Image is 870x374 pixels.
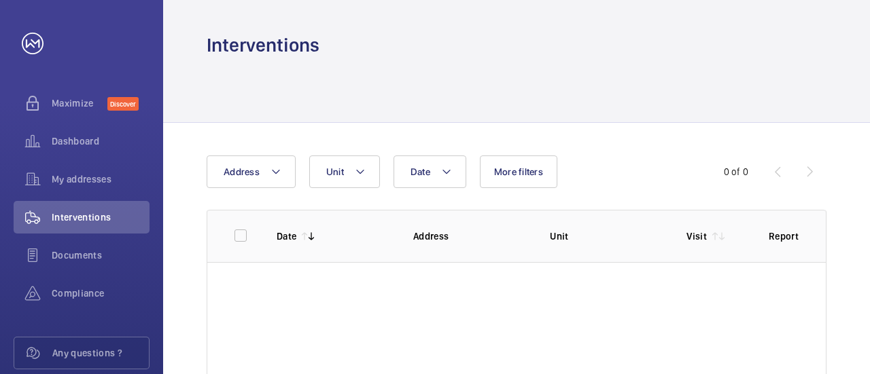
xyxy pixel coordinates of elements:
span: My addresses [52,172,150,186]
p: Visit [686,229,707,243]
button: Date [394,155,466,188]
p: Date [277,229,296,243]
span: Address [224,166,260,177]
span: Unit [326,166,344,177]
span: Discover [107,97,139,111]
span: Date [411,166,430,177]
span: More filters [494,166,543,177]
button: More filters [480,155,557,188]
span: Dashboard [52,134,150,148]
p: Address [413,229,528,243]
button: Address [207,155,296,188]
button: Unit [309,155,380,188]
span: Compliance [52,286,150,300]
div: 0 of 0 [724,165,748,179]
span: Any questions ? [52,346,149,360]
p: Report [769,229,799,243]
h1: Interventions [207,33,319,58]
span: Interventions [52,210,150,224]
p: Unit [550,229,665,243]
span: Documents [52,248,150,262]
span: Maximize [52,96,107,110]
